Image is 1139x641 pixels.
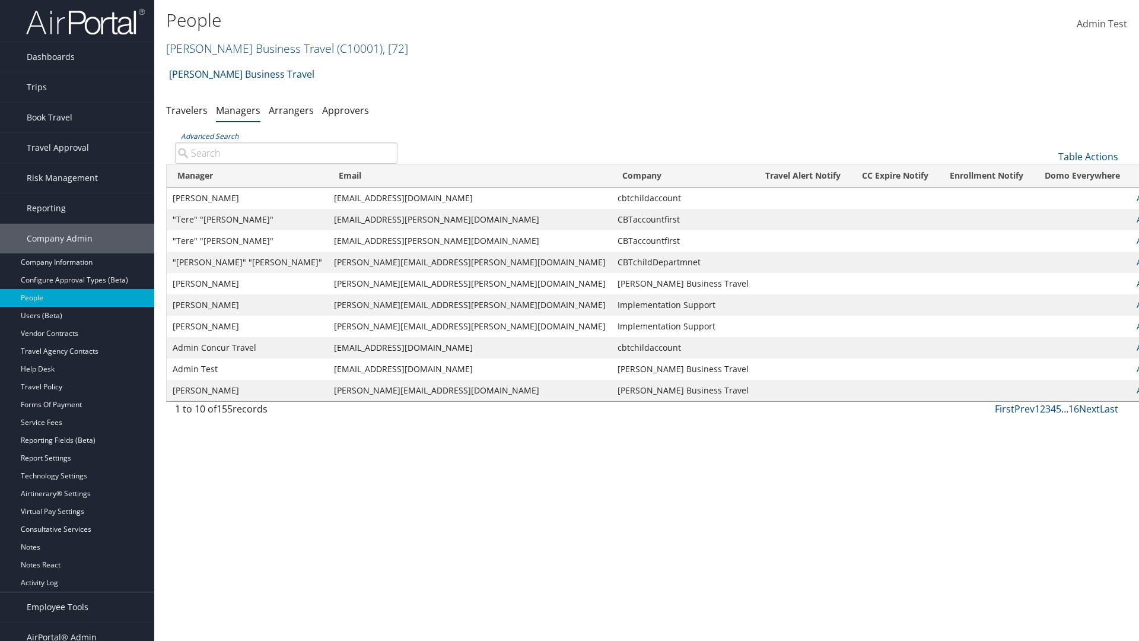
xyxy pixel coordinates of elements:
[328,209,612,230] td: [EMAIL_ADDRESS][PERSON_NAME][DOMAIN_NAME]
[26,8,145,36] img: airportal-logo.png
[167,358,328,380] td: Admin Test
[1051,402,1056,415] a: 4
[612,273,755,294] td: [PERSON_NAME] Business Travel
[27,42,75,72] span: Dashboards
[167,209,328,230] td: "Tere" "[PERSON_NAME]"
[851,164,939,188] th: CC Expire Notify: activate to sort column ascending
[27,72,47,102] span: Trips
[166,40,408,56] a: [PERSON_NAME] Business Travel
[27,224,93,253] span: Company Admin
[1061,402,1068,415] span: …
[27,163,98,193] span: Risk Management
[1056,402,1061,415] a: 5
[612,337,755,358] td: cbtchildaccount
[612,209,755,230] td: CBTaccountfirst
[1014,402,1035,415] a: Prev
[328,252,612,273] td: [PERSON_NAME][EMAIL_ADDRESS][PERSON_NAME][DOMAIN_NAME]
[216,104,260,117] a: Managers
[328,188,612,209] td: [EMAIL_ADDRESS][DOMAIN_NAME]
[1100,402,1118,415] a: Last
[328,273,612,294] td: [PERSON_NAME][EMAIL_ADDRESS][PERSON_NAME][DOMAIN_NAME]
[1045,402,1051,415] a: 3
[167,230,328,252] td: "Tere" "[PERSON_NAME]"
[328,294,612,316] td: [PERSON_NAME][EMAIL_ADDRESS][PERSON_NAME][DOMAIN_NAME]
[27,592,88,622] span: Employee Tools
[755,164,851,188] th: Travel Alert Notify: activate to sort column ascending
[337,40,383,56] span: ( C10001 )
[169,62,314,86] a: [PERSON_NAME] Business Travel
[995,402,1014,415] a: First
[175,402,397,422] div: 1 to 10 of records
[1077,17,1127,30] span: Admin Test
[612,316,755,337] td: Implementation Support
[166,8,807,33] h1: People
[167,337,328,358] td: Admin Concur Travel
[328,337,612,358] td: [EMAIL_ADDRESS][DOMAIN_NAME]
[612,230,755,252] td: CBTaccountfirst
[217,402,233,415] span: 155
[167,316,328,337] td: [PERSON_NAME]
[612,294,755,316] td: Implementation Support
[1040,402,1045,415] a: 2
[167,188,328,209] td: [PERSON_NAME]
[167,273,328,294] td: [PERSON_NAME]
[612,252,755,273] td: CBTchildDepartmnet
[939,164,1034,188] th: Enrollment Notify: activate to sort column ascending
[1034,164,1131,188] th: Domo Everywhere
[167,380,328,401] td: [PERSON_NAME]
[167,164,328,188] th: Manager: activate to sort column descending
[322,104,369,117] a: Approvers
[175,142,397,164] input: Advanced Search
[328,230,612,252] td: [EMAIL_ADDRESS][PERSON_NAME][DOMAIN_NAME]
[1068,402,1079,415] a: 16
[328,316,612,337] td: [PERSON_NAME][EMAIL_ADDRESS][PERSON_NAME][DOMAIN_NAME]
[328,164,612,188] th: Email: activate to sort column ascending
[612,188,755,209] td: cbtchildaccount
[27,133,89,163] span: Travel Approval
[1077,6,1127,43] a: Admin Test
[328,380,612,401] td: [PERSON_NAME][EMAIL_ADDRESS][DOMAIN_NAME]
[181,131,238,141] a: Advanced Search
[328,358,612,380] td: [EMAIL_ADDRESS][DOMAIN_NAME]
[383,40,408,56] span: , [ 72 ]
[612,358,755,380] td: [PERSON_NAME] Business Travel
[612,164,755,188] th: Company: activate to sort column ascending
[1035,402,1040,415] a: 1
[166,104,208,117] a: Travelers
[27,193,66,223] span: Reporting
[1058,150,1118,163] a: Table Actions
[167,294,328,316] td: [PERSON_NAME]
[27,103,72,132] span: Book Travel
[167,252,328,273] td: "[PERSON_NAME]" "[PERSON_NAME]"
[612,380,755,401] td: [PERSON_NAME] Business Travel
[269,104,314,117] a: Arrangers
[1079,402,1100,415] a: Next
